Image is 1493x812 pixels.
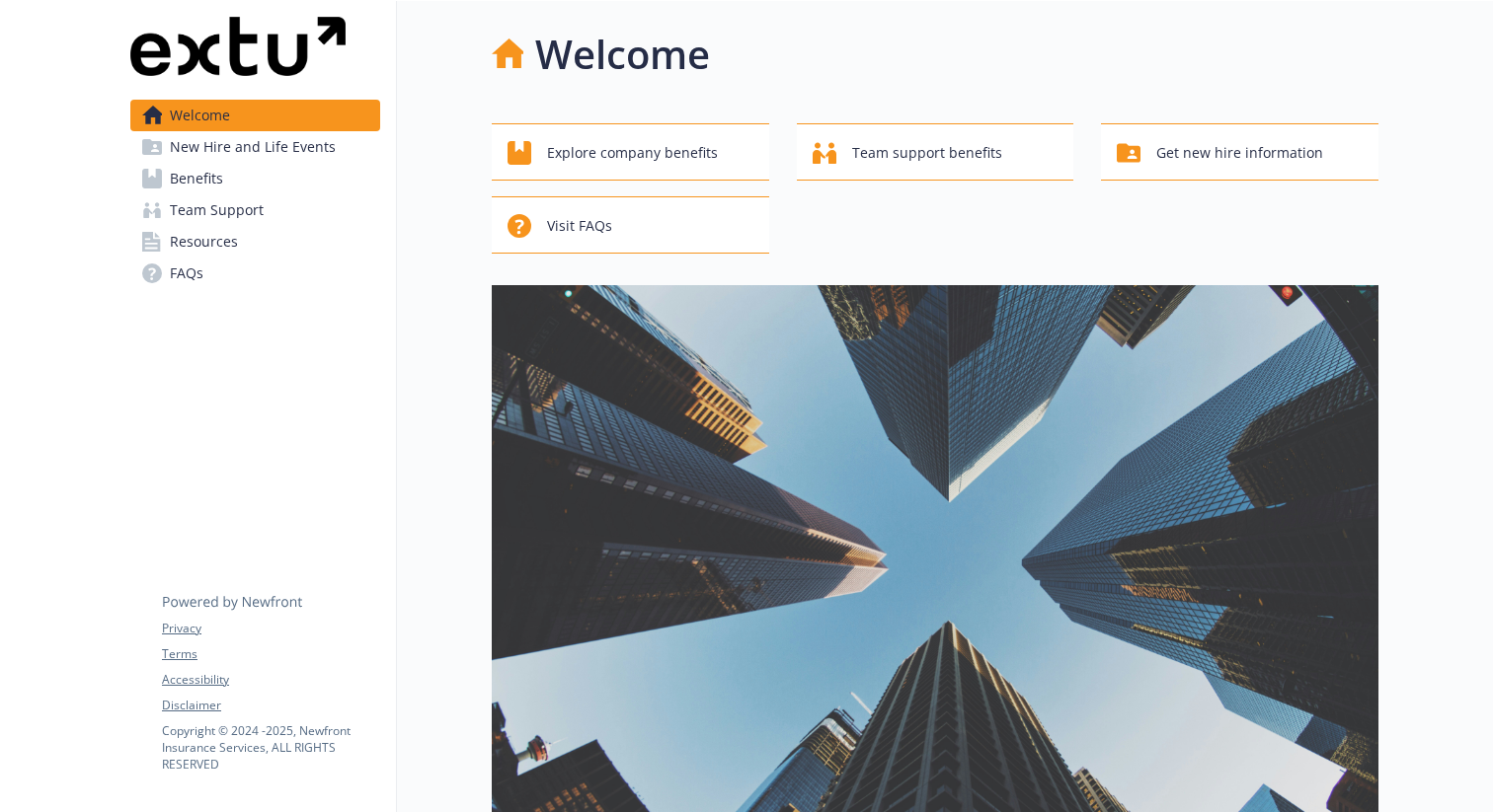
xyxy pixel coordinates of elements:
span: Visit FAQs [547,207,612,245]
p: Copyright © 2024 - 2025 , Newfront Insurance Services, ALL RIGHTS RESERVED [162,722,379,773]
a: Welcome [130,100,380,131]
a: Privacy [162,620,379,637]
button: Team support benefits [797,123,1074,181]
a: Team Support [130,194,380,226]
span: Team Support [170,194,264,226]
a: FAQs [130,258,380,289]
span: Get new hire information [1156,134,1323,172]
a: Terms [162,645,379,663]
span: New Hire and Life Events [170,131,336,163]
span: Team support benefits [852,134,1002,172]
a: Resources [130,226,380,258]
span: FAQs [170,258,203,289]
span: Resources [170,226,238,258]
a: Accessibility [162,671,379,689]
a: Benefits [130,163,380,194]
h1: Welcome [535,25,710,84]
span: Benefits [170,163,223,194]
span: Explore company benefits [547,134,718,172]
a: Disclaimer [162,697,379,714]
button: Visit FAQs [492,196,769,254]
span: Welcome [170,100,230,131]
button: Get new hire information [1101,123,1378,181]
a: New Hire and Life Events [130,131,380,163]
button: Explore company benefits [492,123,769,181]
